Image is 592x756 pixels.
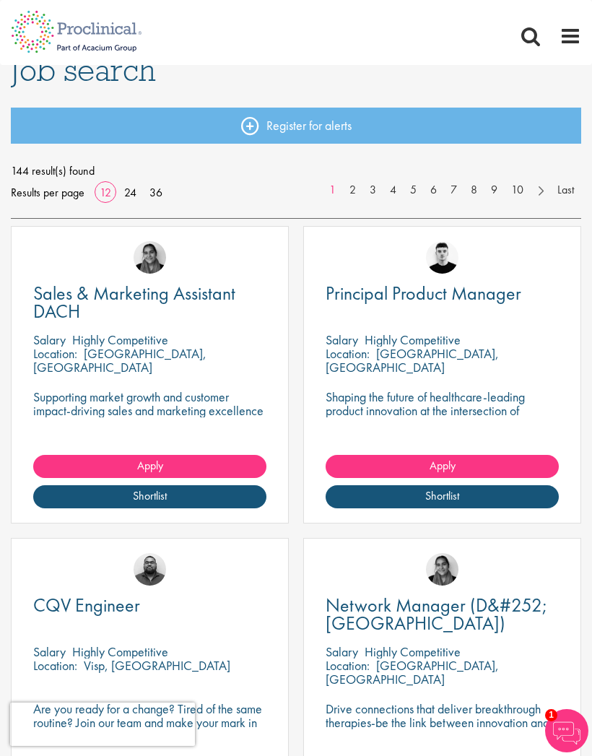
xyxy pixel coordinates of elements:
[423,182,444,199] a: 6
[33,331,66,348] span: Salary
[342,182,363,199] a: 2
[326,657,370,674] span: Location:
[33,281,235,323] span: Sales & Marketing Assistant DACH
[326,657,499,687] p: [GEOGRAPHIC_DATA], [GEOGRAPHIC_DATA]
[326,643,358,660] span: Salary
[550,182,581,199] a: Last
[33,345,206,375] p: [GEOGRAPHIC_DATA], [GEOGRAPHIC_DATA]
[33,643,66,660] span: Salary
[72,331,168,348] p: Highly Competitive
[11,160,581,182] span: 144 result(s) found
[134,553,166,586] img: Ashley Bennett
[545,709,557,721] span: 1
[326,345,499,375] p: [GEOGRAPHIC_DATA], [GEOGRAPHIC_DATA]
[72,643,168,660] p: Highly Competitive
[443,182,464,199] a: 7
[134,241,166,274] img: Anjali Parbhu
[326,331,358,348] span: Salary
[137,458,163,473] span: Apply
[326,485,559,508] a: Shortlist
[33,596,266,614] a: CQV Engineer
[426,241,458,274] img: Patrick Melody
[119,185,142,200] a: 24
[326,284,559,303] a: Principal Product Manager
[426,553,458,586] img: Anjali Parbhu
[10,703,195,746] iframe: reCAPTCHA
[144,185,167,200] a: 36
[326,390,559,431] p: Shaping the future of healthcare-leading product innovation at the intersection of technology and...
[326,281,521,305] span: Principal Product Manager
[84,657,230,674] p: Visp, [GEOGRAPHIC_DATA]
[33,284,266,321] a: Sales & Marketing Assistant DACH
[11,182,84,204] span: Results per page
[545,709,588,752] img: Chatbot
[11,108,581,144] a: Register for alerts
[33,702,266,743] p: Are you ready for a change? Tired of the same routine? Join our team and make your mark in the in...
[33,485,266,508] a: Shortlist
[504,182,531,199] a: 10
[322,182,343,199] a: 1
[33,390,266,431] p: Supporting market growth and customer impact-driving sales and marketing excellence across DACH i...
[326,345,370,362] span: Location:
[326,593,547,635] span: Network Manager (D&#252;[GEOGRAPHIC_DATA])
[365,331,461,348] p: Highly Competitive
[95,185,116,200] a: 12
[362,182,383,199] a: 3
[33,455,266,478] a: Apply
[383,182,404,199] a: 4
[430,458,456,473] span: Apply
[365,643,461,660] p: Highly Competitive
[326,702,559,743] p: Drive connections that deliver breakthrough therapies-be the link between innovation and impact i...
[484,182,505,199] a: 9
[326,455,559,478] a: Apply
[403,182,424,199] a: 5
[463,182,484,199] a: 8
[33,593,140,617] span: CQV Engineer
[326,596,559,633] a: Network Manager (D&#252;[GEOGRAPHIC_DATA])
[33,345,77,362] span: Location:
[33,657,77,674] span: Location:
